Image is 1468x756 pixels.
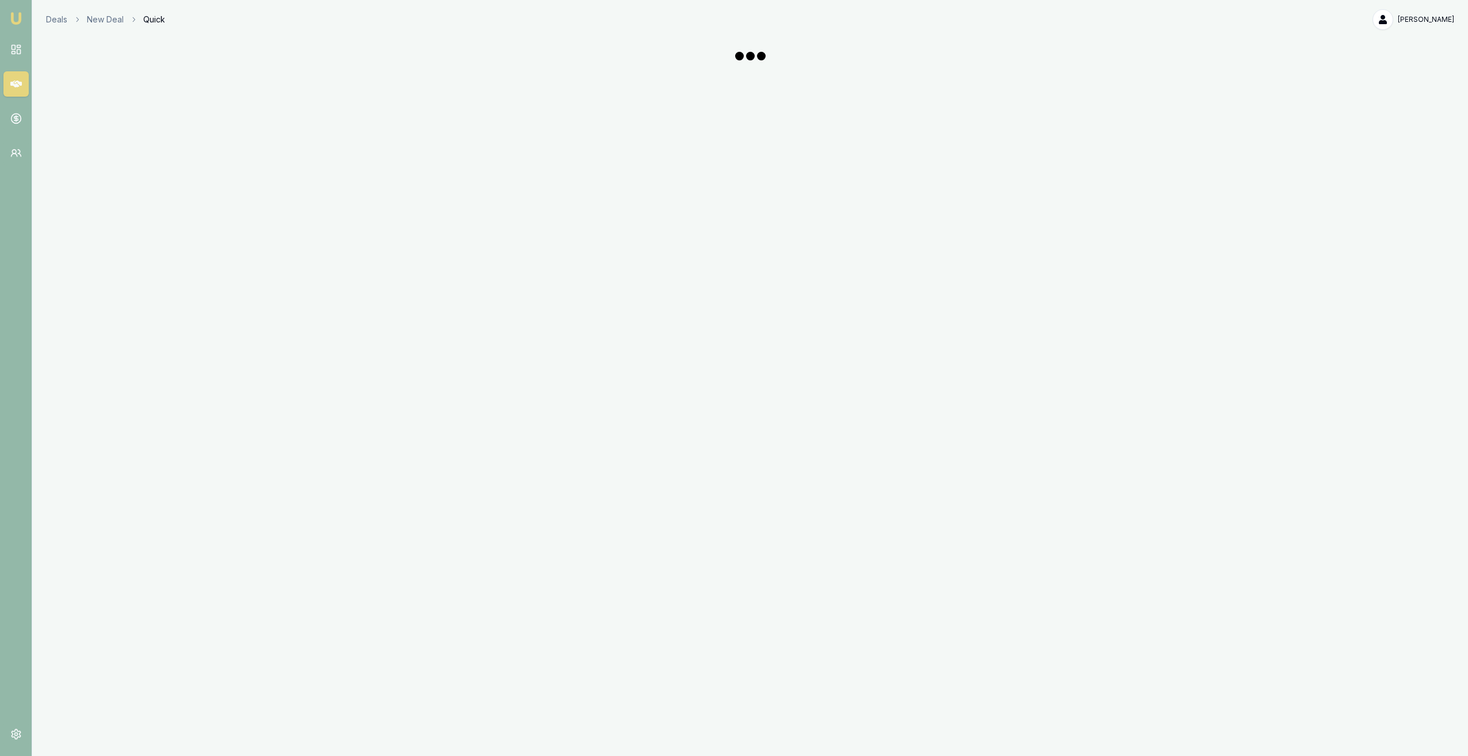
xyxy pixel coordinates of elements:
a: New Deal [87,14,124,25]
span: Quick [143,14,165,25]
span: [PERSON_NAME] [1398,15,1454,24]
a: Deals [46,14,67,25]
nav: breadcrumb [46,14,165,25]
img: emu-icon-u.png [9,12,23,25]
